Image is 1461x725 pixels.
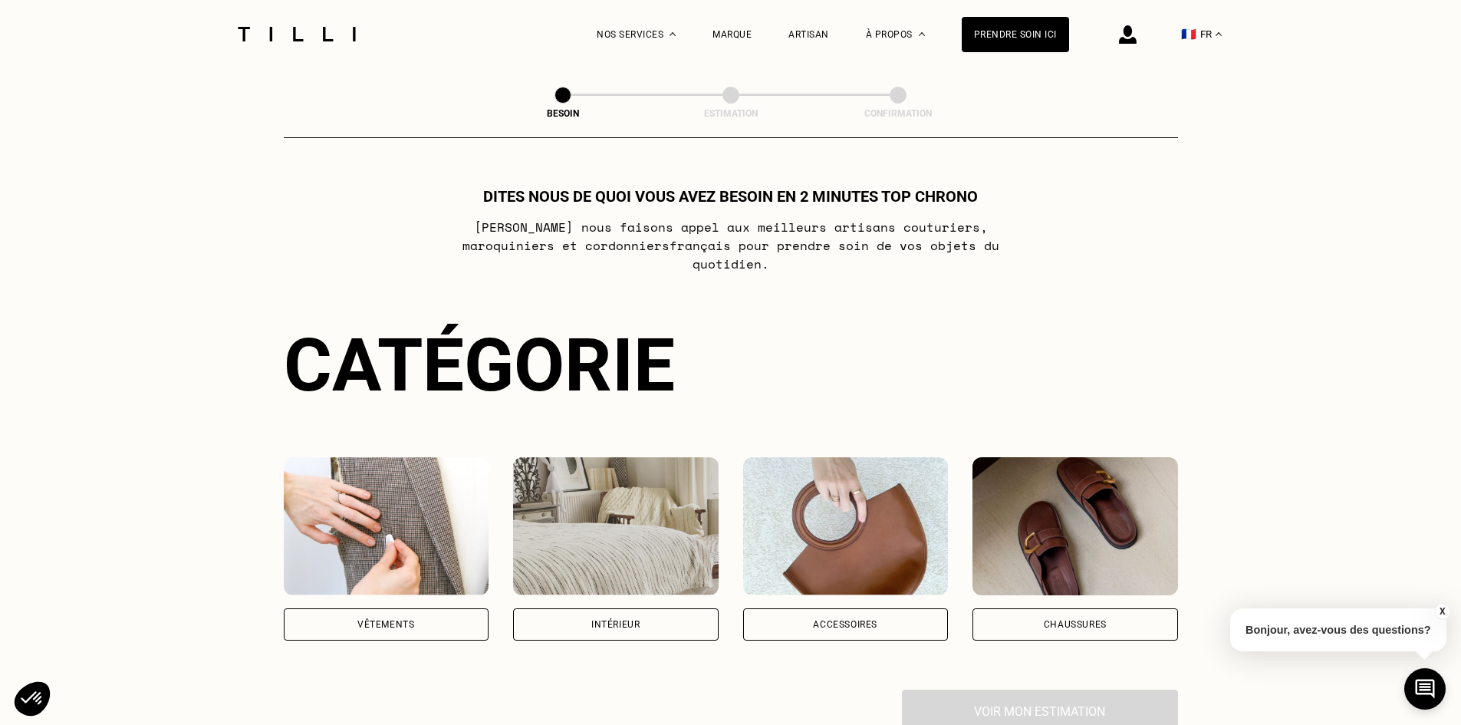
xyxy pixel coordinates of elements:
[1230,608,1446,651] p: Bonjour, avez-vous des questions?
[1216,32,1222,36] img: menu déroulant
[1119,25,1137,44] img: icône connexion
[513,457,719,595] img: Intérieur
[788,29,829,40] a: Artisan
[591,620,640,629] div: Intérieur
[813,620,877,629] div: Accessoires
[712,29,752,40] a: Marque
[284,322,1178,408] div: Catégorie
[486,108,640,119] div: Besoin
[284,457,489,595] img: Vêtements
[743,457,949,595] img: Accessoires
[1181,27,1196,41] span: 🇫🇷
[654,108,808,119] div: Estimation
[232,27,361,41] img: Logo du service de couturière Tilli
[919,32,925,36] img: Menu déroulant à propos
[1434,603,1449,620] button: X
[670,32,676,36] img: Menu déroulant
[962,17,1069,52] a: Prendre soin ici
[821,108,975,119] div: Confirmation
[483,187,978,206] h1: Dites nous de quoi vous avez besoin en 2 minutes top chrono
[426,218,1035,273] p: [PERSON_NAME] nous faisons appel aux meilleurs artisans couturiers , maroquiniers et cordonniers ...
[1044,620,1107,629] div: Chaussures
[357,620,414,629] div: Vêtements
[972,457,1178,595] img: Chaussures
